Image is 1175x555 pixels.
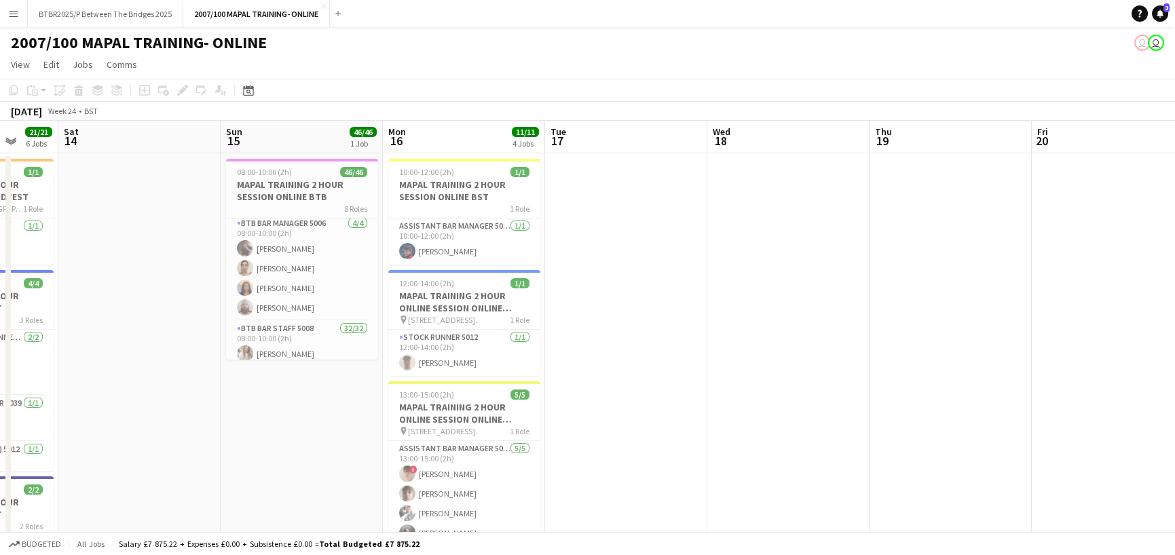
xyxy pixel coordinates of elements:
h1: 2007/100 MAPAL TRAINING- ONLINE [11,33,267,53]
app-user-avatar: Amy Cane [1148,35,1164,51]
div: BST [84,106,98,116]
div: [DATE] [11,104,42,118]
button: BTBR2025/P Between The Bridges 2025 [28,1,183,27]
span: Jobs [73,58,93,71]
span: Edit [43,58,59,71]
a: View [5,56,35,73]
a: Comms [101,56,143,73]
span: Week 24 [45,106,79,116]
span: View [11,58,30,71]
span: Comms [107,58,137,71]
a: Edit [38,56,64,73]
button: 2007/100 MAPAL TRAINING- ONLINE [183,1,330,27]
div: Salary £7 875.22 + Expenses £0.00 + Subsistence £0.00 = [119,539,419,549]
button: Budgeted [7,537,63,552]
app-user-avatar: Grace Shorten [1134,35,1151,51]
span: Total Budgeted £7 875.22 [319,539,419,549]
span: All jobs [75,539,107,549]
a: 2 [1152,5,1168,22]
a: Jobs [67,56,98,73]
span: 2 [1163,3,1170,12]
span: Budgeted [22,539,61,549]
